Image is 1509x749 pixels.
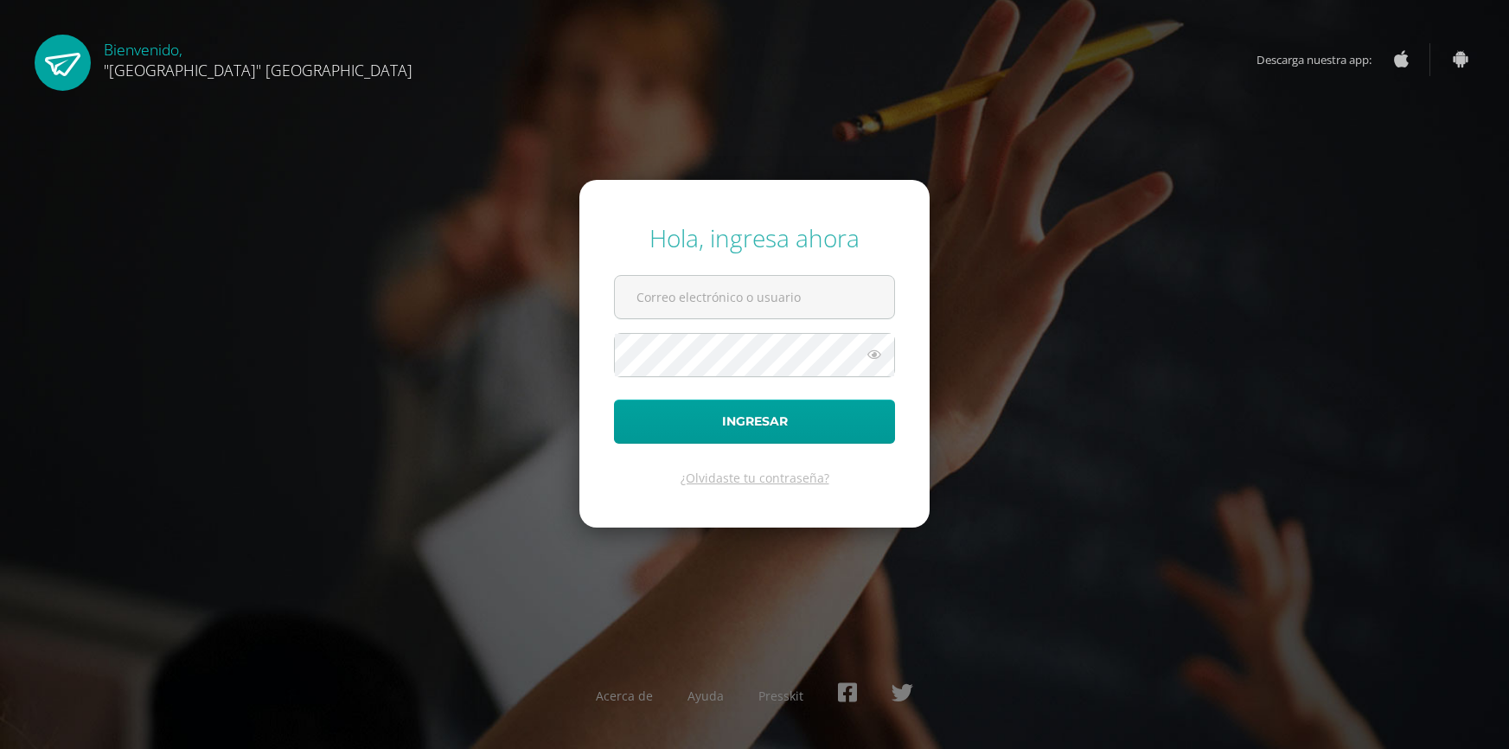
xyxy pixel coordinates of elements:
[614,400,895,444] button: Ingresar
[1256,43,1389,76] span: Descarga nuestra app:
[596,688,653,704] a: Acerca de
[104,60,412,80] span: "[GEOGRAPHIC_DATA]" [GEOGRAPHIC_DATA]
[687,688,724,704] a: Ayuda
[681,470,829,486] a: ¿Olvidaste tu contraseña?
[614,221,895,254] div: Hola, ingresa ahora
[615,276,894,318] input: Correo electrónico o usuario
[104,35,412,80] div: Bienvenido,
[758,688,803,704] a: Presskit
